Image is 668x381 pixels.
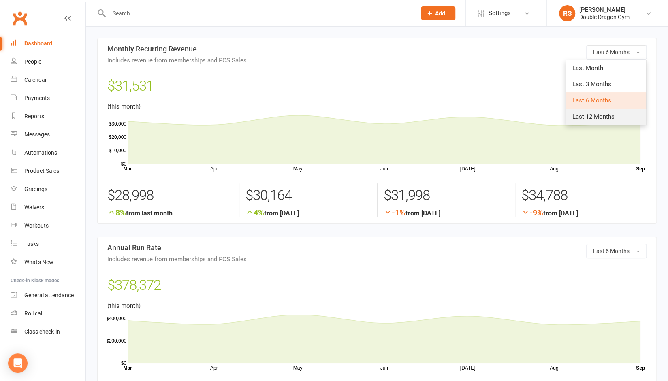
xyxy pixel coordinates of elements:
[566,109,646,125] a: Last 12 Months
[586,45,647,60] button: Last 6 Months
[24,77,47,83] div: Calendar
[11,34,85,53] a: Dashboard
[24,131,50,138] div: Messages
[107,244,647,262] h3: Annual Run Rate
[24,113,44,119] div: Reports
[11,126,85,144] a: Messages
[245,183,371,208] div: $30,164
[107,75,647,172] main: (this month)
[435,10,445,17] span: Add
[521,208,543,217] span: -9%
[24,292,74,298] div: General attendance
[11,107,85,126] a: Reports
[11,235,85,253] a: Tasks
[559,5,575,21] div: RS
[245,208,371,217] strong: from [DATE]
[24,40,52,47] div: Dashboard
[521,208,647,217] strong: from [DATE]
[586,244,647,258] button: Last 6 Months
[245,208,264,217] span: 4%
[11,89,85,107] a: Payments
[572,97,611,104] span: Last 6 Months
[107,274,647,301] div: $378,372
[11,253,85,271] a: What's New
[593,49,630,55] span: Last 6 Months
[421,6,455,20] button: Add
[572,113,615,120] span: Last 12 Months
[489,4,511,22] span: Settings
[107,208,233,217] strong: from last month
[24,259,53,265] div: What's New
[579,13,630,21] div: Double Dragon Gym
[593,248,630,254] span: Last 6 Months
[384,183,509,208] div: $31,998
[11,323,85,341] a: Class kiosk mode
[11,304,85,323] a: Roll call
[107,256,647,263] span: includes revenue from memberships and POS Sales
[24,149,57,156] div: Automations
[11,71,85,89] a: Calendar
[11,162,85,180] a: Product Sales
[24,204,44,211] div: Waivers
[107,8,410,19] input: Search...
[11,53,85,71] a: People
[107,57,647,64] span: includes revenue from memberships and POS Sales
[11,144,85,162] a: Automations
[107,208,126,217] span: 8%
[24,310,43,317] div: Roll call
[384,208,405,217] span: -1%
[24,222,49,229] div: Workouts
[24,168,59,174] div: Product Sales
[24,95,50,101] div: Payments
[572,81,611,88] span: Last 3 Months
[24,186,47,192] div: Gradings
[107,75,647,102] div: $31,531
[11,198,85,217] a: Waivers
[11,286,85,304] a: General attendance kiosk mode
[11,180,85,198] a: Gradings
[107,274,647,371] div: (this month)
[24,328,60,335] div: Class check-in
[566,92,646,109] a: Last 6 Months
[566,60,646,76] a: Last Month
[8,353,28,373] div: Open Intercom Messenger
[24,58,41,65] div: People
[24,241,39,247] div: Tasks
[107,183,233,208] div: $28,998
[579,6,630,13] div: [PERSON_NAME]
[521,183,647,208] div: $34,788
[107,45,647,64] h3: Monthly Recurring Revenue
[572,64,603,72] span: Last Month
[384,208,509,217] strong: from [DATE]
[11,217,85,235] a: Workouts
[566,76,646,92] a: Last 3 Months
[10,8,30,28] a: Clubworx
